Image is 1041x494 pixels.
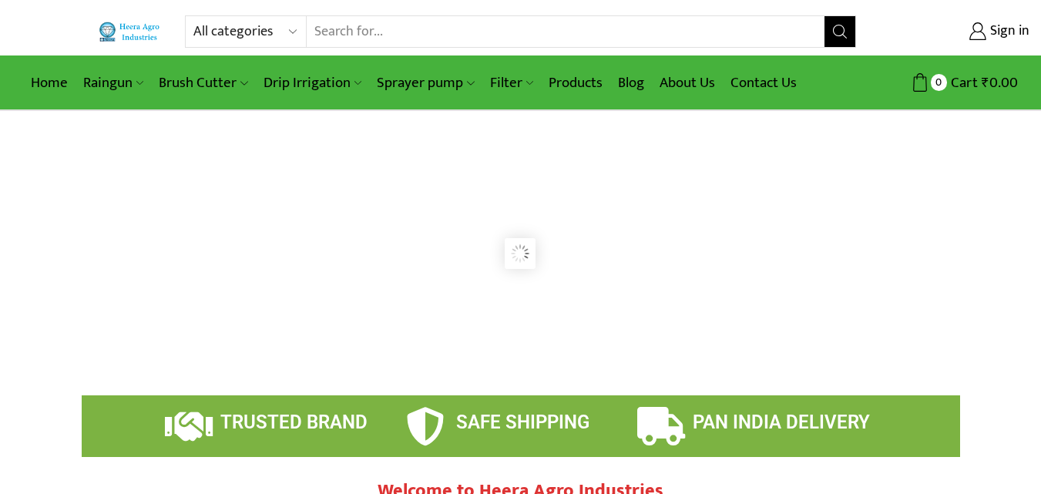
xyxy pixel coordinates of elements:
a: Products [541,65,610,101]
a: Home [23,65,76,101]
span: ₹ [982,71,989,95]
span: PAN INDIA DELIVERY [693,412,870,433]
a: Blog [610,65,652,101]
a: About Us [652,65,723,101]
span: Cart [947,72,978,93]
a: Contact Us [723,65,804,101]
a: Drip Irrigation [256,65,369,101]
span: 0 [931,74,947,90]
a: Sprayer pump [369,65,482,101]
span: Sign in [986,22,1029,42]
button: Search button [824,16,855,47]
a: Sign in [879,18,1029,45]
span: TRUSTED BRAND [220,412,368,433]
a: 0 Cart ₹0.00 [871,69,1018,97]
bdi: 0.00 [982,71,1018,95]
a: Filter [482,65,541,101]
input: Search for... [307,16,824,47]
a: Brush Cutter [151,65,255,101]
a: Raingun [76,65,151,101]
span: SAFE SHIPPING [456,412,589,433]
